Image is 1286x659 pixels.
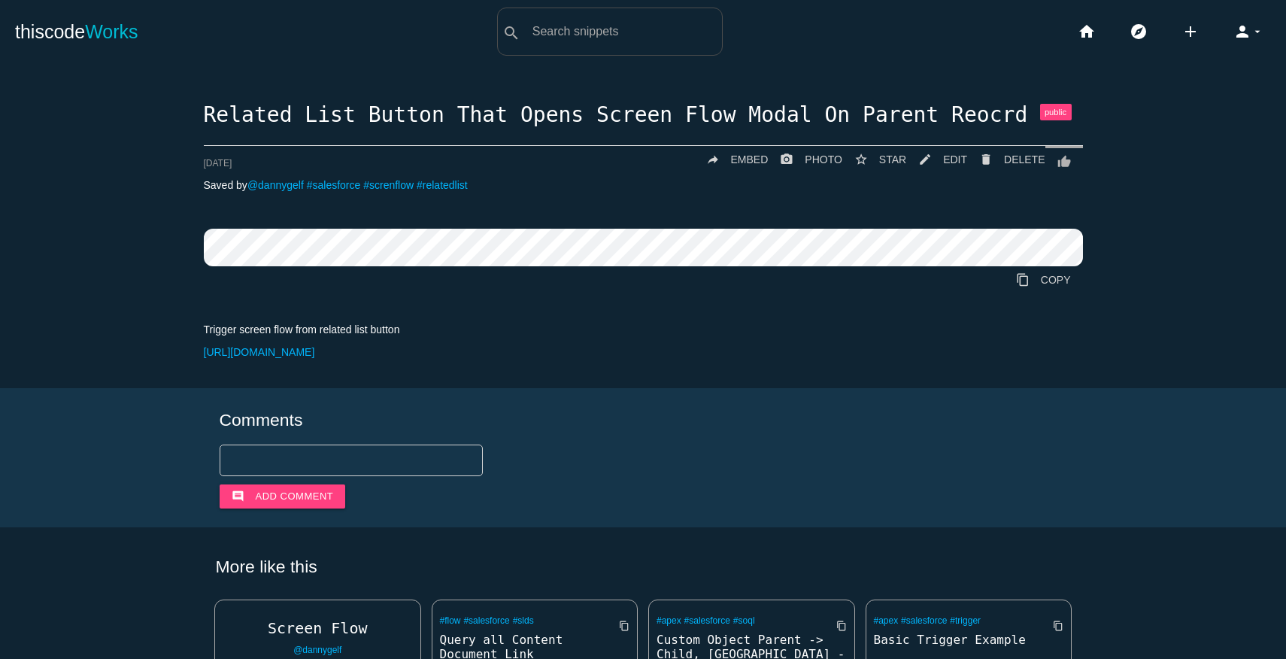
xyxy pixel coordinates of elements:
i: delete [979,146,993,173]
i: content_copy [1016,266,1030,293]
a: [URL][DOMAIN_NAME] [204,346,315,358]
i: home [1078,8,1096,56]
a: #salesforce [463,615,509,626]
a: #relatedlist [417,179,468,191]
a: Delete Post [967,146,1045,173]
i: comment [232,484,244,509]
i: add [1181,8,1200,56]
p: Trigger screen flow from related list button [204,323,1083,336]
a: mode_editEDIT [906,146,967,173]
a: @dannygelf [247,179,304,191]
h5: Comments [220,411,1067,430]
i: content_copy [1053,612,1063,639]
a: thiscodeWorks [15,8,138,56]
span: STAR [879,153,906,166]
span: [DATE] [204,158,232,169]
i: star_border [854,146,868,173]
a: @dannygelf [293,645,341,655]
a: #apex [657,615,681,626]
button: commentAdd comment [220,484,346,509]
i: arrow_drop_down [1251,8,1263,56]
button: star_borderSTAR [842,146,906,173]
a: #flow [440,615,461,626]
span: EMBED [731,153,769,166]
i: content_copy [836,612,847,639]
a: #salesforce [307,179,361,191]
a: #screnflow [363,179,414,191]
a: Copy to Clipboard [824,612,847,639]
button: search [498,8,525,55]
h5: More like this [193,557,1093,576]
a: Copy to Clipboard [1041,612,1063,639]
span: DELETE [1004,153,1045,166]
span: EDIT [943,153,967,166]
a: replyEMBED [694,146,769,173]
a: photo_cameraPHOTO [768,146,842,173]
i: person [1233,8,1251,56]
a: #soql [733,615,755,626]
span: PHOTO [805,153,842,166]
i: explore [1130,8,1148,56]
i: search [502,9,520,57]
h1: Related List Button That Opens Screen Flow Modal On Parent Reocrd [204,104,1083,127]
a: #salesforce [901,615,947,626]
a: #trigger [950,615,981,626]
a: Screen Flow [215,620,420,636]
a: #slds [513,615,534,626]
i: reply [706,146,720,173]
a: #apex [874,615,899,626]
span: Works [85,21,138,42]
a: Basic Trigger Example [866,631,1072,648]
i: content_copy [619,612,629,639]
p: Saved by [204,179,1083,191]
a: Copy to Clipboard [1004,266,1083,293]
i: mode_edit [918,146,932,173]
input: Search snippets [525,16,722,47]
a: #salesforce [684,615,730,626]
a: Copy to Clipboard [607,612,629,639]
i: photo_camera [780,146,793,173]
